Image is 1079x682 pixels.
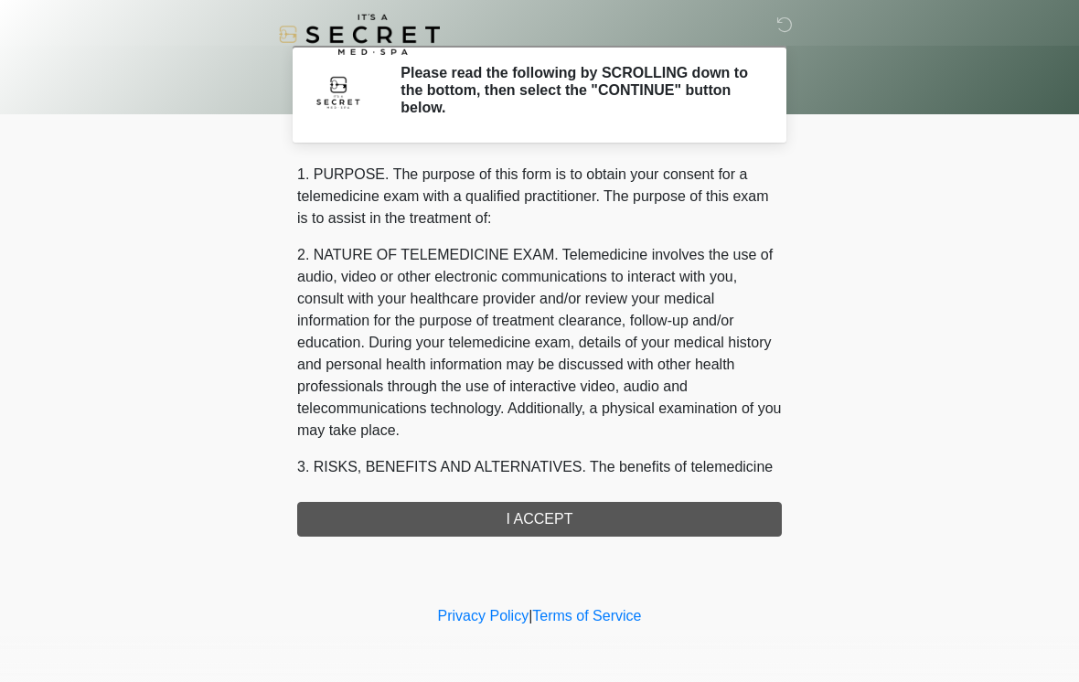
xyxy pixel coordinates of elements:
p: 1. PURPOSE. The purpose of this form is to obtain your consent for a telemedicine exam with a qua... [297,164,782,229]
h2: Please read the following by SCROLLING down to the bottom, then select the "CONTINUE" button below. [401,64,754,117]
img: It's A Secret Med Spa Logo [279,14,440,55]
a: | [529,608,532,623]
a: Privacy Policy [438,608,529,623]
p: 2. NATURE OF TELEMEDICINE EXAM. Telemedicine involves the use of audio, video or other electronic... [297,244,782,442]
img: Agent Avatar [311,64,366,119]
p: 3. RISKS, BENEFITS AND ALTERNATIVES. The benefits of telemedicine include having access to medica... [297,456,782,654]
a: Terms of Service [532,608,641,623]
